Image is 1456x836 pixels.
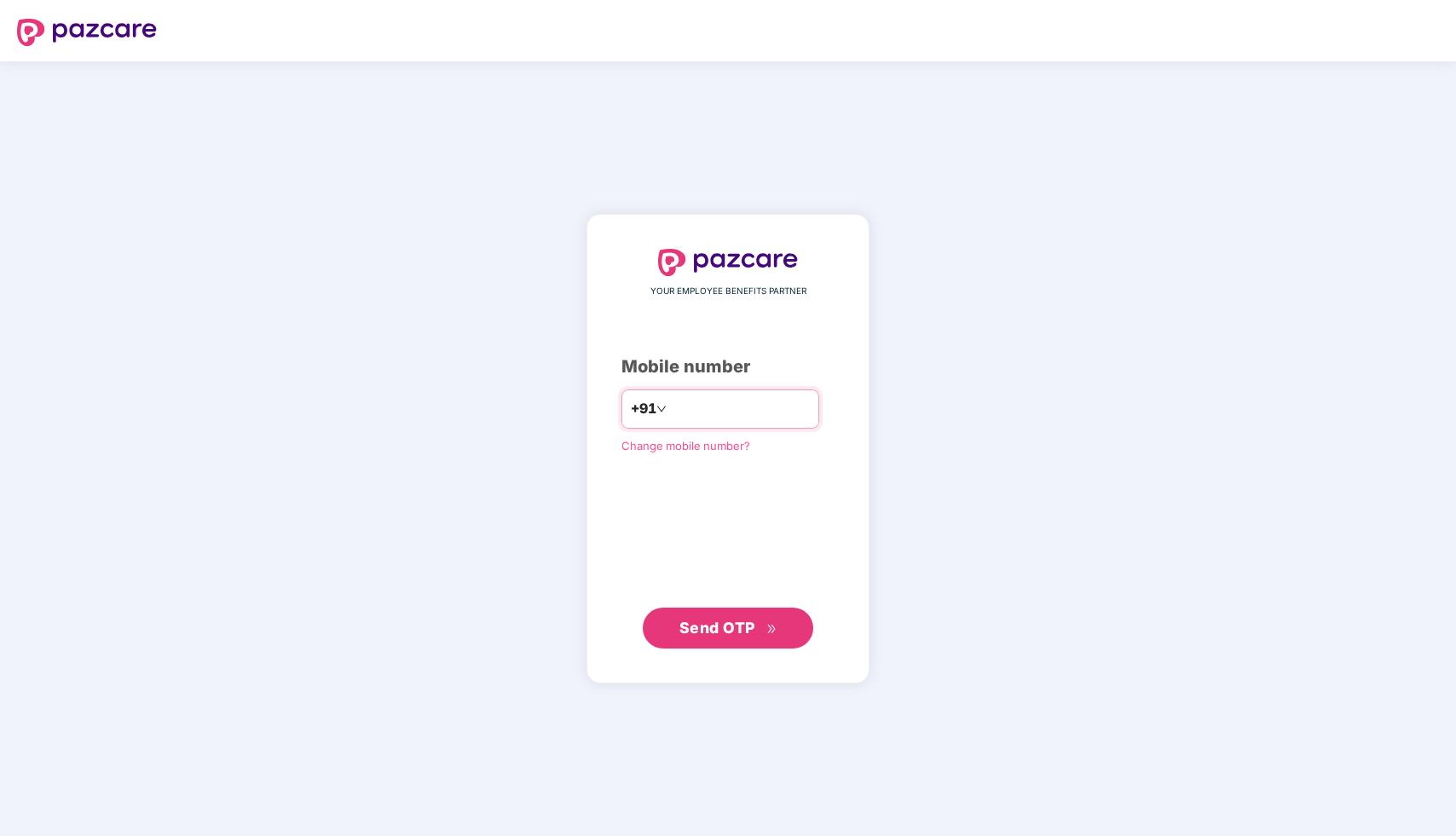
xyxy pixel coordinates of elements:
span: Send OTP [679,619,755,637]
div: Mobile number [621,354,835,380]
span: double-right [766,624,777,635]
button: Send OTPdouble-right [643,608,813,649]
span: down [656,404,667,414]
img: logo [17,19,157,46]
span: +91 [631,398,656,419]
img: logo [658,249,798,276]
span: YOUR EMPLOYEE BENEFITS PARTNER [650,285,806,298]
a: Change mobile number? [621,439,750,453]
